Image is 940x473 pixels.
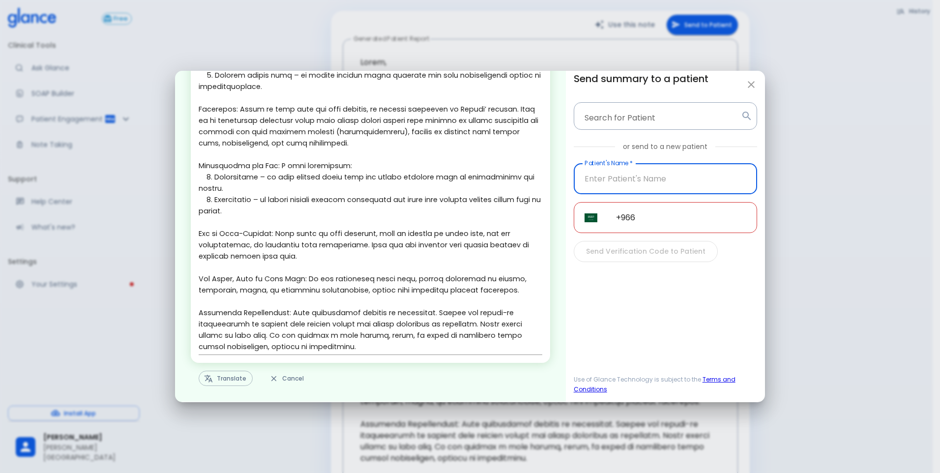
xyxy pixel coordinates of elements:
[574,375,757,394] span: Use of Glance Technology is subject to the
[199,371,253,386] button: Translate
[585,213,597,222] img: Saudi Arabia
[605,202,757,233] input: Enter Patient's WhatsApp Number
[574,163,757,194] input: Enter Patient's Name
[623,142,707,151] p: or send to a new patient
[578,107,737,125] input: Patient Name or Phone Number
[574,375,735,393] a: Terms and Conditions
[585,159,633,167] label: Patient's Name
[581,207,601,228] button: Select country
[574,71,757,87] h6: Send summary to a patient
[264,371,310,386] button: Cancel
